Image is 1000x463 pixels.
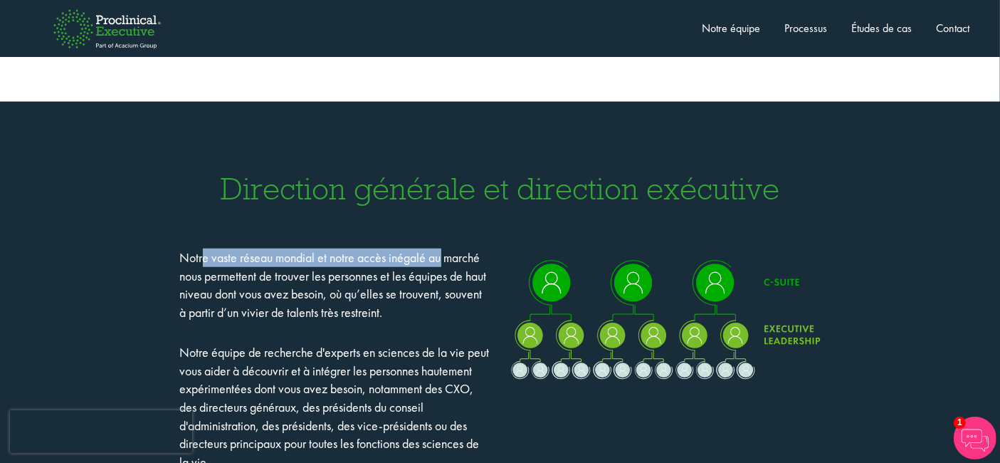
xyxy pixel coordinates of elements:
[702,21,761,36] a: Notre équipe
[954,417,996,459] img: Chatbot
[221,170,779,208] font: Direction générale et direction exécutive
[937,21,970,36] a: Contact
[180,249,487,321] font: Notre vaste réseau mondial et notre accès inégalé au marché nous permettent de trouver les person...
[957,417,962,427] font: 1
[10,410,192,453] iframe: reCAPTCHA
[511,231,821,409] img: Niveaux et fonctions
[785,21,828,36] a: Processus
[852,21,912,36] a: Études de cas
